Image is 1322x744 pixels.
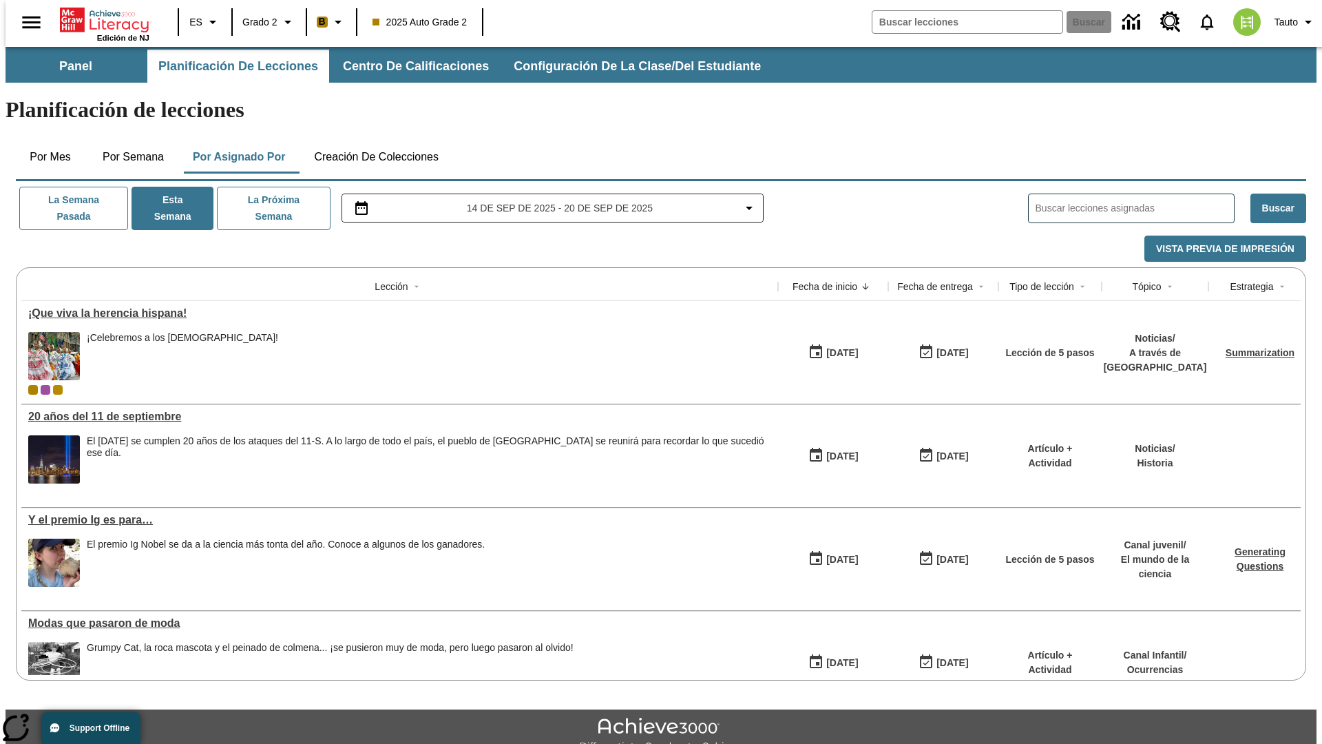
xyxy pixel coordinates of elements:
div: El premio Ig Nobel se da a la ciencia más tonta del año. Conoce a algunos de los ganadores. [87,539,485,550]
button: 09/14/25: Último día en que podrá accederse la lección [914,546,973,572]
div: Grumpy Cat, la roca mascota y el peinado de colmena... ¡se pusieron muy de moda, pero luego pasar... [87,642,574,690]
span: Tauto [1274,15,1298,30]
div: Grumpy Cat, la roca mascota y el peinado de colmena... ¡se pusieron muy de moda, pero luego pasar... [87,642,574,654]
button: Centro de calificaciones [332,50,500,83]
div: 20 años del 11 de septiembre [28,411,771,423]
p: Historia [1135,456,1175,471]
button: Lenguaje: ES, Selecciona un idioma [183,10,227,34]
button: Por semana [92,141,175,174]
div: [DATE] [936,551,968,568]
p: Lección de 5 pasos [1005,346,1094,360]
div: Portada [60,5,149,42]
div: Subbarra de navegación [6,47,1316,83]
span: B [319,13,326,30]
span: Support Offline [70,723,129,733]
button: 09/15/25: Primer día en que estuvo disponible la lección [804,340,863,366]
div: Lección [375,280,408,293]
button: 09/14/25: Primer día en que estuvo disponible la lección [804,546,863,572]
button: 07/19/25: Primer día en que estuvo disponible la lección [804,650,863,676]
button: Panel [7,50,145,83]
button: Planificación de lecciones [147,50,329,83]
a: Y el premio Ig es para…, Lecciones [28,514,771,526]
span: Configuración de la clase/del estudiante [514,59,761,74]
p: Canal juvenil / [1109,538,1202,552]
button: 09/21/25: Último día en que podrá accederse la lección [914,340,973,366]
button: Sort [408,278,425,295]
p: Canal Infantil / [1124,648,1187,663]
button: Sort [1074,278,1091,295]
span: ES [189,15,202,30]
button: Buscar [1250,194,1306,223]
div: ¡Celebremos a los hispanoamericanos! [87,332,278,380]
div: El [DATE] se cumplen 20 años de los ataques del 11-S. A lo largo de todo el país, el pueblo de [G... [87,435,771,459]
button: Por asignado por [182,141,297,174]
div: [DATE] [826,448,858,465]
button: Sort [857,278,874,295]
div: [DATE] [826,551,858,568]
button: Boost El color de la clase es anaranjado claro. Cambiar el color de la clase. [311,10,352,34]
div: [DATE] [936,448,968,465]
div: [DATE] [826,654,858,672]
a: Summarization [1226,347,1294,358]
div: Fecha de entrega [897,280,973,293]
button: Configuración de la clase/del estudiante [503,50,772,83]
button: La próxima semana [217,187,330,230]
span: Planificación de lecciones [158,59,318,74]
div: ¡Que viva la herencia hispana! [28,307,771,320]
div: [DATE] [936,344,968,362]
p: Lección de 5 pasos [1005,552,1094,567]
svg: Collapse Date Range Filter [741,200,757,216]
span: 14 de sep de 2025 - 20 de sep de 2025 [467,201,653,216]
div: Estrategia [1230,280,1273,293]
div: El premio Ig Nobel se da a la ciencia más tonta del año. Conoce a algunos de los ganadores. [87,539,485,587]
button: Esta semana [132,187,213,230]
button: Perfil/Configuración [1269,10,1322,34]
button: Seleccione el intervalo de fechas opción del menú [348,200,758,216]
a: Notificaciones [1189,4,1225,40]
div: [DATE] [826,344,858,362]
div: Modas que pasaron de moda [28,617,771,630]
span: Centro de calificaciones [343,59,489,74]
button: Sort [973,278,989,295]
img: foto en blanco y negro de una chica haciendo girar unos hula-hulas en la década de 1950 [28,642,80,690]
a: ¡Que viva la herencia hispana!, Lecciones [28,307,771,320]
div: OL 2025 Auto Grade 3 [41,385,50,395]
a: Modas que pasaron de moda, Lecciones [28,617,771,630]
div: [DATE] [936,654,968,672]
button: Vista previa de impresión [1144,236,1306,262]
div: Subbarra de navegación [6,50,773,83]
span: 2025 Auto Grade 2 [373,15,468,30]
div: Fecha de inicio [793,280,857,293]
p: El mundo de la ciencia [1109,552,1202,581]
img: avatar image [1233,8,1261,36]
div: Y el premio Ig es para… [28,514,771,526]
img: Tributo con luces en la ciudad de Nueva York desde el Parque Estatal Liberty (Nueva Jersey) [28,435,80,484]
div: New 2025 class [53,385,63,395]
div: Clase actual [28,385,38,395]
p: A través de [GEOGRAPHIC_DATA] [1104,346,1207,375]
p: Ocurrencias [1124,663,1187,677]
span: Edición de NJ [97,34,149,42]
button: Escoja un nuevo avatar [1225,4,1269,40]
div: Tipo de lección [1009,280,1074,293]
img: dos filas de mujeres hispanas en un desfile que celebra la cultura hispana. Las mujeres lucen col... [28,332,80,380]
span: Grado 2 [242,15,277,30]
button: Creación de colecciones [303,141,450,174]
input: Buscar campo [872,11,1062,33]
div: El 11 de septiembre de 2021 se cumplen 20 años de los ataques del 11-S. A lo largo de todo el paí... [87,435,771,484]
a: 20 años del 11 de septiembre, Lecciones [28,411,771,423]
a: Generating Questions [1235,546,1286,572]
a: Centro de información [1114,3,1152,41]
span: Panel [59,59,92,74]
button: 09/14/25: Primer día en que estuvo disponible la lección [804,443,863,469]
button: Sort [1274,278,1290,295]
a: Portada [60,6,149,34]
div: Tópico [1132,280,1161,293]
